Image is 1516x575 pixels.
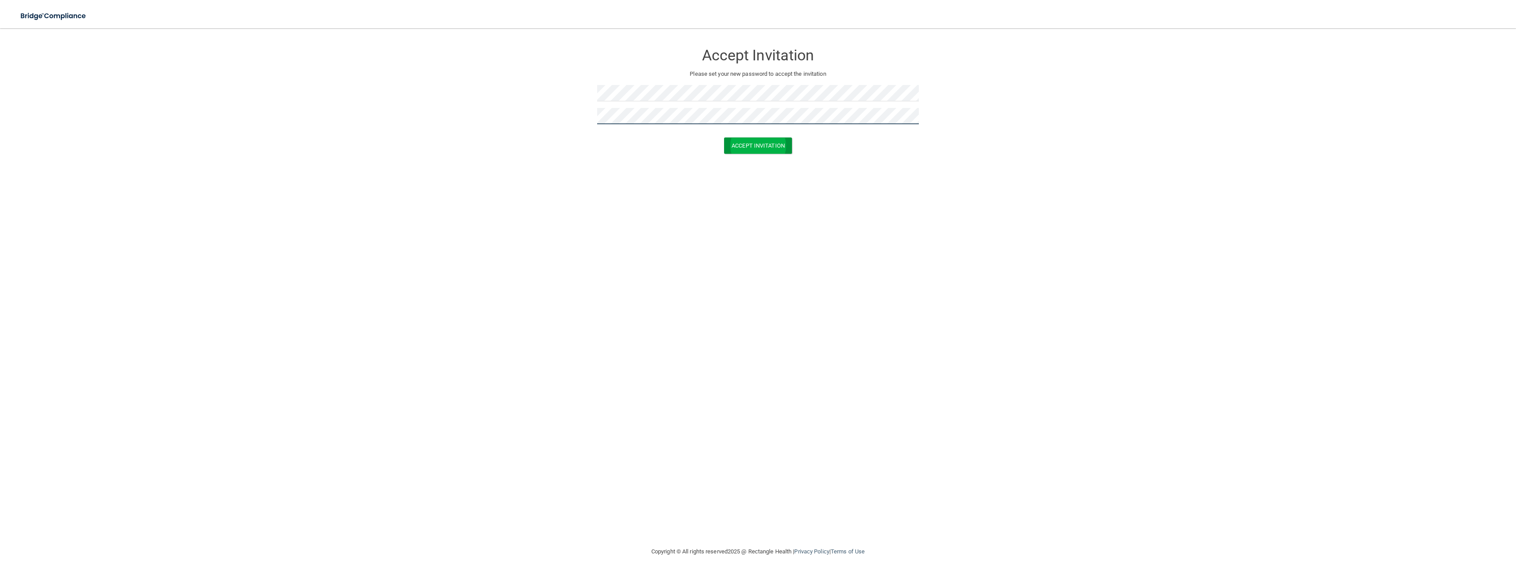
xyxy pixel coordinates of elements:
[13,7,94,25] img: bridge_compliance_login_screen.278c3ca4.svg
[597,538,919,566] div: Copyright © All rights reserved 2025 @ Rectangle Health | |
[831,548,865,555] a: Terms of Use
[597,47,919,63] h3: Accept Invitation
[794,548,829,555] a: Privacy Policy
[604,69,912,79] p: Please set your new password to accept the invitation
[724,137,792,154] button: Accept Invitation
